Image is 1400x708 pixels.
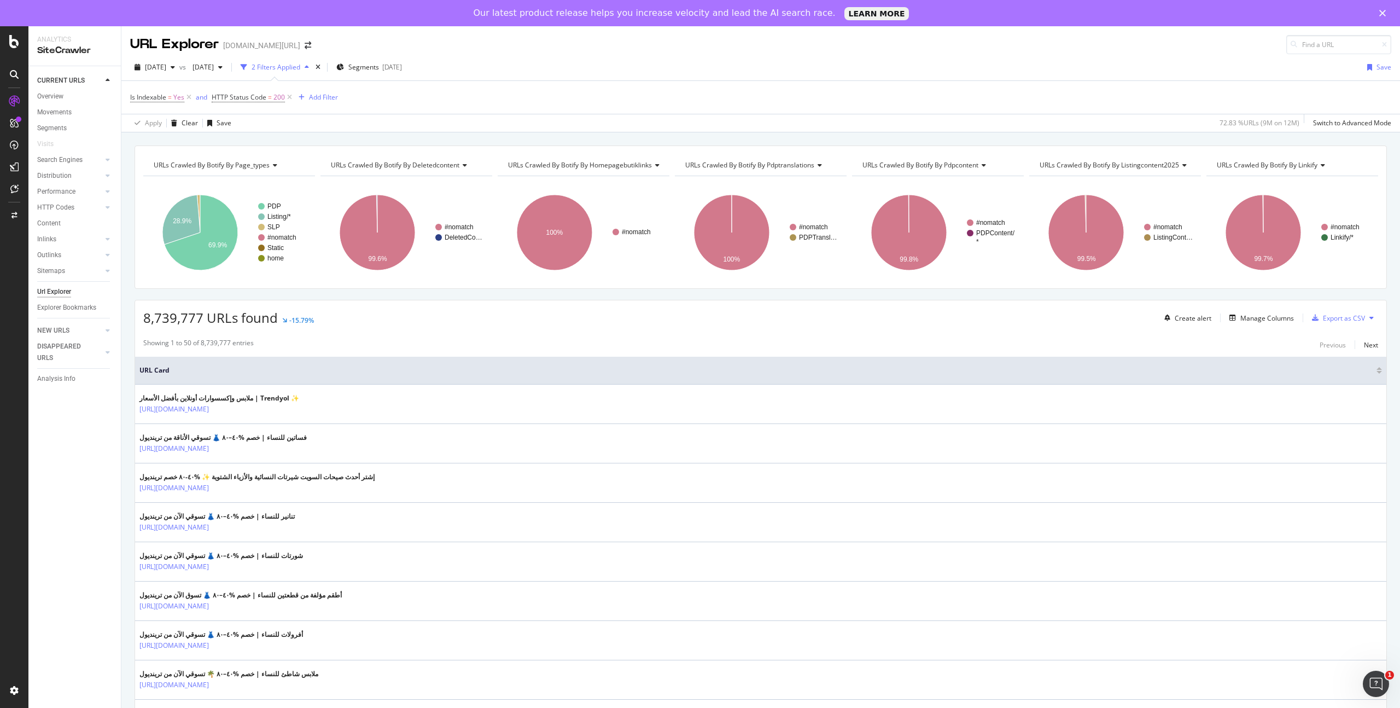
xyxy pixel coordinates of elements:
[799,234,837,241] text: PDPTransl…
[37,341,92,364] div: DISAPPEARED URLS
[1363,671,1389,697] iframe: Intercom live chat
[683,156,837,174] h4: URLs Crawled By Botify By pdptranslations
[37,170,72,182] div: Distribution
[37,91,63,102] div: Overview
[139,561,209,572] a: [URL][DOMAIN_NAME]
[167,114,198,132] button: Clear
[173,217,191,225] text: 28.9%
[130,92,166,102] span: Is Indexable
[139,522,209,533] a: [URL][DOMAIN_NAME]
[1364,338,1378,351] button: Next
[267,223,280,231] text: SLP
[900,256,918,263] text: 99.8%
[139,640,209,651] a: [URL][DOMAIN_NAME]
[145,62,166,72] span: 2025 Aug. 8th
[37,373,113,385] a: Analysis Info
[37,202,102,213] a: HTTP Codes
[305,42,311,49] div: arrow-right-arrow-left
[1320,340,1346,350] div: Previous
[1286,35,1391,54] input: Find a URL
[139,443,209,454] a: [URL][DOMAIN_NAME]
[498,185,669,280] svg: A chart.
[37,91,113,102] a: Overview
[1323,314,1365,323] div: Export as CSV
[188,59,227,76] button: [DATE]
[139,512,295,521] div: تنانير للنساء | خصم %٤٠–٨٠ 👗 تسوقي الآن من ترينديول
[445,223,474,231] text: #nomatch
[1254,255,1273,263] text: 99.7%
[143,185,315,280] div: A chart.
[267,202,281,210] text: PDP
[196,92,207,102] div: and
[139,590,342,600] div: أطقم مؤلفة من قطعتين للنساء | خصم %٤٠–٨٠ 👗 تسوق الآن من ترينديول
[622,228,651,236] text: #nomatch
[37,249,61,261] div: Outlinks
[320,185,492,280] div: A chart.
[1240,314,1294,323] div: Manage Columns
[1308,309,1365,327] button: Export as CSV
[182,118,198,127] div: Clear
[179,62,188,72] span: vs
[223,40,300,51] div: [DOMAIN_NAME][URL]
[1215,156,1368,174] h4: URLs Crawled By Botify By linkify
[143,338,254,351] div: Showing 1 to 50 of 8,739,777 entries
[168,92,172,102] span: =
[506,156,668,174] h4: URLs Crawled By Botify By homepagebutiklinks
[1206,185,1378,280] svg: A chart.
[139,551,303,561] div: شورتات للنساء | خصم %٤٠–٨٠ 👗 تسوقي الآن من ترينديول
[1385,671,1394,680] span: 1
[723,256,740,263] text: 100%
[203,114,231,132] button: Save
[844,7,909,20] a: LEARN MORE
[1153,234,1193,241] text: ListingCont…
[799,223,828,231] text: #nomatch
[1217,160,1317,170] span: URLs Crawled By Botify By linkify
[1029,185,1201,280] svg: A chart.
[37,373,75,385] div: Analysis Info
[37,107,113,118] a: Movements
[37,154,83,166] div: Search Engines
[139,365,1374,375] span: URL Card
[1220,118,1299,127] div: 72.83 % URLs ( 9M on 12M )
[139,680,209,690] a: [URL][DOMAIN_NAME]
[145,118,162,127] div: Apply
[37,234,102,245] a: Inlinks
[1225,311,1294,324] button: Manage Columns
[188,62,214,72] span: 2024 Jun. 6th
[37,123,113,134] a: Segments
[37,170,102,182] a: Distribution
[1320,338,1346,351] button: Previous
[37,35,112,44] div: Analytics
[1077,255,1096,263] text: 99.5%
[37,302,113,314] a: Explorer Bookmarks
[236,59,313,76] button: 2 Filters Applied
[852,185,1024,280] svg: A chart.
[139,630,303,640] div: أفرولات للنساء | خصم %٤٠–٨٠ 👗 تسوقي الآن من ترينديول
[143,309,278,327] span: 8,739,777 URLs found
[37,325,102,336] a: NEW URLS
[445,234,482,241] text: DeletedCo…
[139,393,299,403] div: ملابس وإكسسوارات أونلاين بأفضل الأسعار | Trendyol ✨
[37,154,102,166] a: Search Engines
[37,218,61,229] div: Content
[1309,114,1391,132] button: Switch to Advanced Mode
[294,91,338,104] button: Add Filter
[1313,118,1391,127] div: Switch to Advanced Mode
[37,202,74,213] div: HTTP Codes
[685,160,814,170] span: URLs Crawled By Botify By pdptranslations
[139,601,209,612] a: [URL][DOMAIN_NAME]
[976,229,1015,237] text: PDPContent/
[139,433,307,443] div: فساتين للنساء | خصم %٤٠–٨٠ 👗 تسوقي الأناقة من ترينديول
[139,669,318,679] div: ملابس شاطئ للنساء | خصم %٤٠–٨٠ 🌴 تسوقي الآن من ترينديول
[139,483,209,494] a: [URL][DOMAIN_NAME]
[37,186,75,198] div: Performance
[331,160,459,170] span: URLs Crawled By Botify By deletedcontent
[37,107,72,118] div: Movements
[332,59,406,76] button: Segments[DATE]
[37,123,67,134] div: Segments
[37,218,113,229] a: Content
[154,160,270,170] span: URLs Crawled By Botify By page_types
[37,325,69,336] div: NEW URLS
